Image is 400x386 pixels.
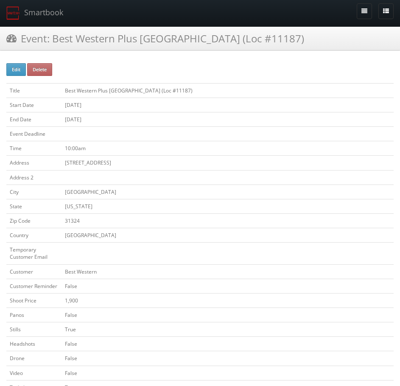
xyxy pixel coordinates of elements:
[6,366,62,380] td: Video
[62,293,394,308] td: 1,900
[6,127,62,141] td: Event Deadline
[6,264,62,279] td: Customer
[6,351,62,366] td: Drone
[6,322,62,337] td: Stills
[6,170,62,185] td: Address 2
[6,31,304,46] h3: Event: Best Western Plus [GEOGRAPHIC_DATA] (Loc #11187)
[6,293,62,308] td: Shoot Price
[62,264,394,279] td: Best Western
[6,199,62,213] td: State
[6,279,62,293] td: Customer Reminder
[6,6,20,20] img: smartbook-logo.png
[62,156,394,170] td: [STREET_ADDRESS]
[6,98,62,112] td: Start Date
[62,199,394,213] td: [US_STATE]
[62,112,394,126] td: [DATE]
[62,308,394,322] td: False
[6,185,62,199] td: City
[6,243,62,264] td: Temporary Customer Email
[27,63,52,76] button: Delete
[62,366,394,380] td: False
[62,98,394,112] td: [DATE]
[6,337,62,351] td: Headshots
[62,351,394,366] td: False
[6,63,26,76] button: Edit
[62,322,394,337] td: True
[6,141,62,156] td: Time
[6,83,62,98] td: Title
[62,141,394,156] td: 10:00am
[6,308,62,322] td: Panos
[6,156,62,170] td: Address
[62,185,394,199] td: [GEOGRAPHIC_DATA]
[62,228,394,243] td: [GEOGRAPHIC_DATA]
[62,213,394,228] td: 31324
[62,83,394,98] td: Best Western Plus [GEOGRAPHIC_DATA] (Loc #11187)
[62,337,394,351] td: False
[6,228,62,243] td: Country
[62,279,394,293] td: False
[6,213,62,228] td: Zip Code
[6,112,62,126] td: End Date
